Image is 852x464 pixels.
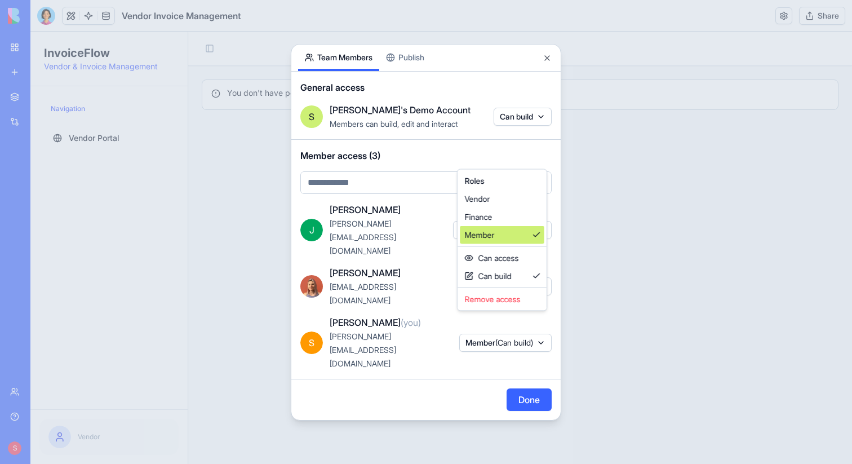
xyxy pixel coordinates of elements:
[460,226,544,244] div: Member
[460,208,544,226] div: Finance
[460,172,544,190] div: Roles
[460,249,544,267] div: Can access
[460,267,544,285] div: Can build
[14,93,144,120] a: Vendor Portal
[14,14,127,29] h1: InvoiceFlow
[14,68,144,86] div: Navigation
[47,401,139,410] p: Vendor
[460,290,544,308] div: Remove access
[38,101,89,112] span: Vendor Portal
[460,190,544,208] div: Vendor
[14,30,127,39] span: Vendor & Invoice Management
[181,56,798,67] div: You don't have permission to access this page.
